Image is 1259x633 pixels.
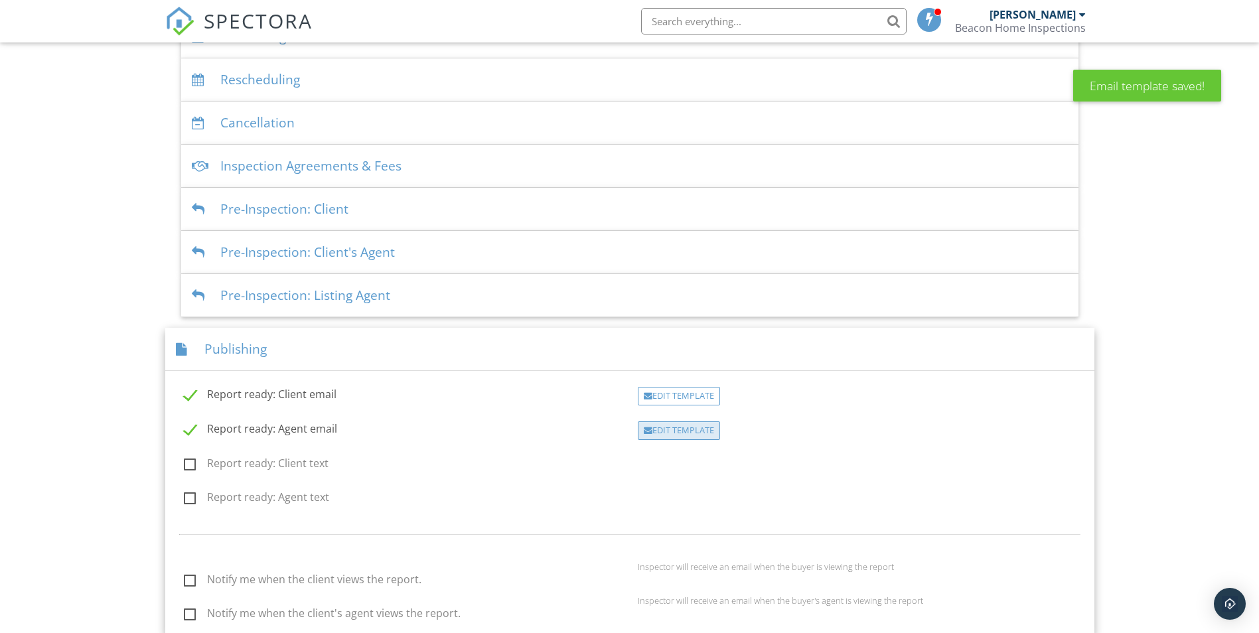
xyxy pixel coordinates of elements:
[184,457,329,474] label: Report ready: Client text
[638,388,720,403] a: Edit Template
[165,328,1094,371] div: Publishing
[1073,70,1221,102] div: Email template saved!
[184,423,337,439] label: Report ready: Agent email
[638,387,720,405] div: Edit Template
[181,58,1078,102] div: Rescheduling
[638,422,720,437] a: Edit Template
[181,102,1078,145] div: Cancellation
[165,18,313,46] a: SPECTORA
[184,388,336,405] label: Report ready: Client email
[181,231,1078,274] div: Pre-Inspection: Client's Agent
[990,8,1076,21] div: [PERSON_NAME]
[181,188,1078,231] div: Pre-Inspection: Client
[638,561,1084,572] div: Inspector will receive an email when the buyer is viewing the report
[955,21,1086,35] div: Beacon Home Inspections
[181,274,1078,317] div: Pre-Inspection: Listing Agent
[638,595,1084,606] div: Inspector will receive an email when the buyer's agent is viewing the report
[1214,588,1246,620] div: Open Intercom Messenger
[204,7,313,35] span: SPECTORA
[641,8,907,35] input: Search everything...
[184,573,421,590] label: Notify me when the client views the report.
[184,491,329,508] label: Report ready: Agent text
[638,421,720,440] div: Edit Template
[165,7,194,36] img: The Best Home Inspection Software - Spectora
[184,607,461,624] label: Notify me when the client's agent views the report.
[181,145,1078,188] div: Inspection Agreements & Fees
